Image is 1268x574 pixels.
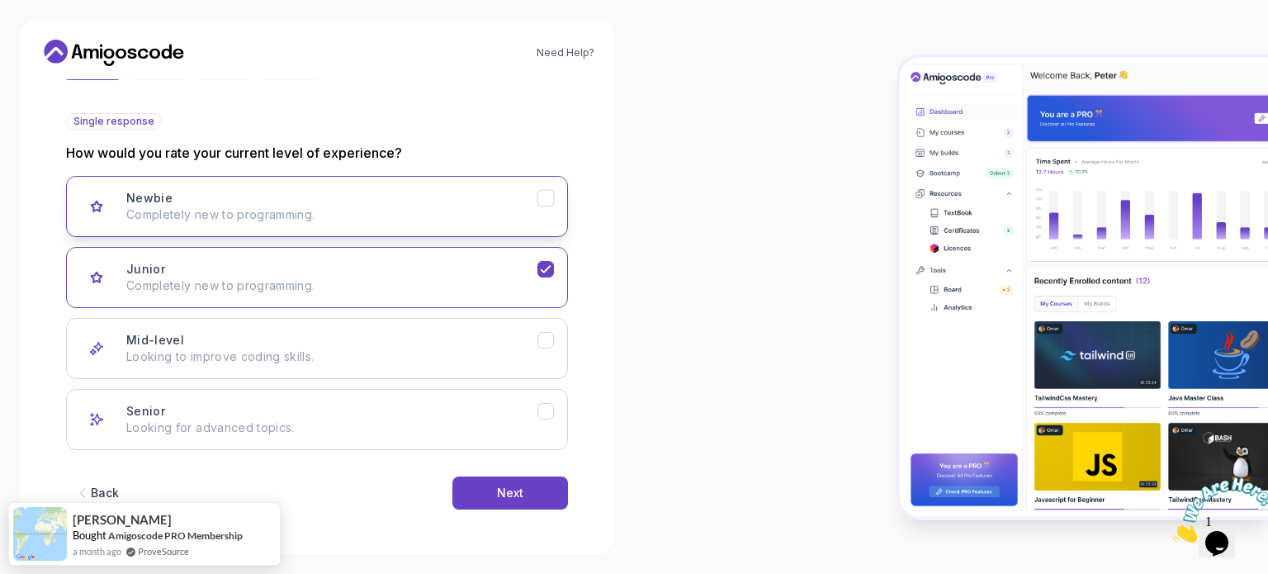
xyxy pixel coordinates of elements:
[40,40,188,66] a: Home link
[7,7,109,72] img: Chat attention grabber
[73,529,106,542] span: Bought
[900,58,1268,517] img: Amigoscode Dashboard
[126,332,184,349] h3: Mid-level
[13,507,67,561] img: provesource social proof notification image
[66,389,568,450] button: Senior
[126,349,537,365] p: Looking to improve coding skills.
[537,46,594,59] a: Need Help?
[66,318,568,379] button: Mid-level
[126,190,173,206] h3: Newbie
[108,529,243,542] a: Amigoscode PRO Membership
[66,247,568,308] button: Junior
[138,544,189,558] a: ProveSource
[66,477,127,510] button: Back
[126,420,537,436] p: Looking for advanced topics.
[126,206,537,223] p: Completely new to programming.
[73,513,172,527] span: [PERSON_NAME]
[126,261,165,278] h3: Junior
[7,7,13,21] span: 1
[73,115,154,128] span: Single response
[126,403,165,420] h3: Senior
[452,477,568,510] button: Next
[66,176,568,237] button: Newbie
[126,278,537,294] p: Completely new to programming.
[1166,471,1268,549] iframe: chat widget
[497,485,523,501] div: Next
[73,544,121,558] span: a month ago
[91,485,119,501] div: Back
[66,143,568,163] p: How would you rate your current level of experience?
